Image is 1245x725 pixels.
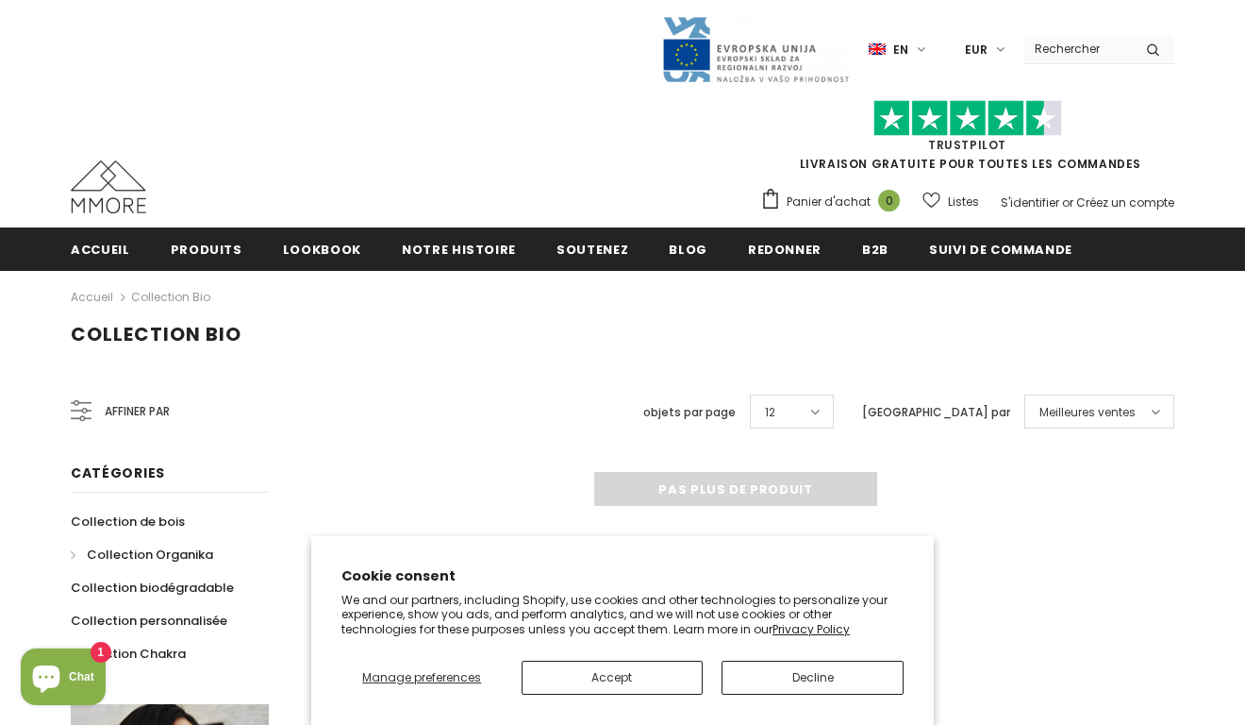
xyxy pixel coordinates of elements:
[669,241,707,259] span: Blog
[765,403,775,422] span: 12
[131,289,210,305] a: Collection Bio
[1023,35,1132,62] input: Search Site
[787,193,871,211] span: Panier d'achat
[661,41,850,57] a: Javni Razpis
[71,637,186,670] a: Collection Chakra
[71,241,130,259] span: Accueil
[862,241,888,259] span: B2B
[71,286,113,309] a: Accueil
[873,100,1062,137] img: Faites confiance aux étoiles pilotes
[1001,194,1059,211] a: S'identifier
[965,41,988,59] span: EUR
[71,513,185,531] span: Collection de bois
[341,593,904,637] p: We and our partners, including Shopify, use cookies and other technologies to personalize your ex...
[71,505,185,538] a: Collection de bois
[71,645,186,663] span: Collection Chakra
[283,241,361,259] span: Lookbook
[760,109,1174,172] span: LIVRAISON GRATUITE POUR TOUTES LES COMMANDES
[402,228,516,270] a: Notre histoire
[87,546,213,564] span: Collection Organika
[929,241,1072,259] span: Suivi de commande
[928,137,1006,153] a: TrustPilot
[341,661,503,695] button: Manage preferences
[71,464,165,482] span: Catégories
[760,188,909,216] a: Panier d'achat 0
[283,228,361,270] a: Lookbook
[15,649,111,710] inbox-online-store-chat: Shopify online store chat
[869,42,886,58] img: i-lang-1.png
[171,228,242,270] a: Produits
[71,612,227,630] span: Collection personnalisée
[862,228,888,270] a: B2B
[1076,194,1174,211] a: Créez un compte
[71,604,227,637] a: Collection personnalisée
[1062,194,1073,211] span: or
[341,566,904,586] h2: Cookie consent
[402,241,516,259] span: Notre histoire
[878,190,900,211] span: 0
[105,401,170,422] span: Affiner par
[948,193,979,211] span: Listes
[71,579,234,597] span: Collection biodégradable
[748,241,822,259] span: Redonner
[362,669,481,685] span: Manage preferences
[522,661,704,695] button: Accept
[556,228,628,270] a: soutenez
[71,571,234,604] a: Collection biodégradable
[722,661,904,695] button: Decline
[893,41,908,59] span: en
[929,228,1072,270] a: Suivi de commande
[1039,403,1136,422] span: Meilleures ventes
[772,621,850,637] a: Privacy Policy
[922,185,979,218] a: Listes
[669,228,707,270] a: Blog
[661,15,850,84] img: Javni Razpis
[71,538,213,571] a: Collection Organika
[71,160,146,213] img: Cas MMORE
[171,241,242,259] span: Produits
[71,228,130,270] a: Accueil
[71,321,241,347] span: Collection Bio
[748,228,822,270] a: Redonner
[862,403,1010,422] label: [GEOGRAPHIC_DATA] par
[643,403,736,422] label: objets par page
[556,241,628,259] span: soutenez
